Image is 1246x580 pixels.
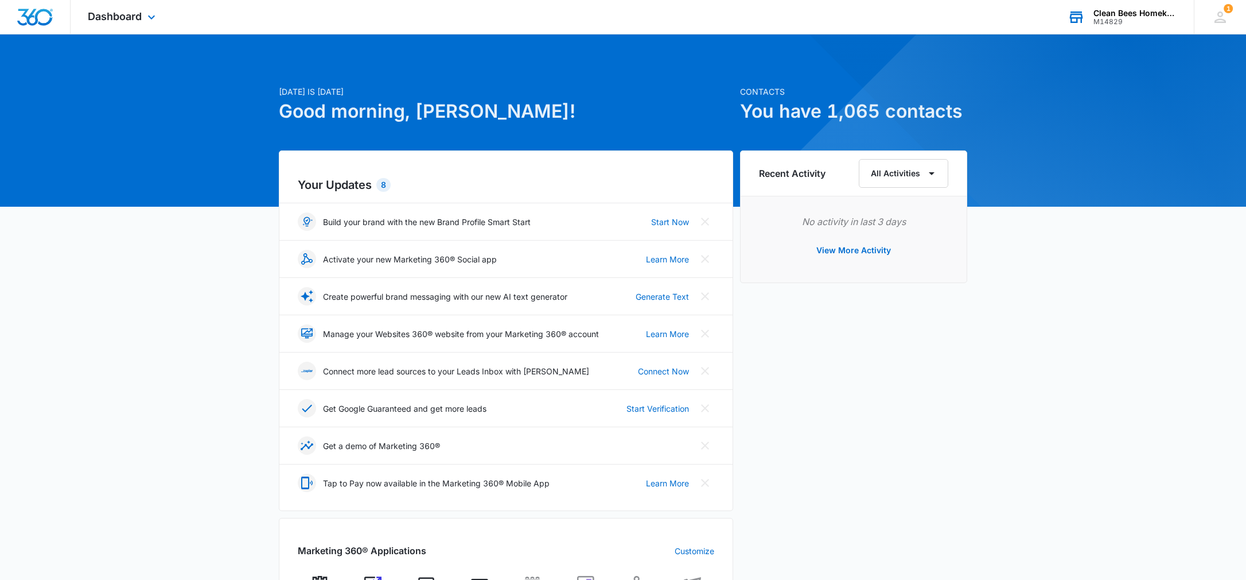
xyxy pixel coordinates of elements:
[88,10,142,22] span: Dashboard
[646,328,689,340] a: Learn More
[323,253,497,265] p: Activate your new Marketing 360® Social app
[638,365,689,377] a: Connect Now
[696,436,714,455] button: Close
[323,477,550,489] p: Tap to Pay now available in the Marketing 360® Mobile App
[696,212,714,231] button: Close
[696,399,714,417] button: Close
[646,253,689,265] a: Learn More
[740,98,967,125] h1: You have 1,065 contacts
[298,176,714,194] h2: Your Updates
[740,86,967,98] p: Contacts
[696,474,714,492] button: Close
[298,544,426,558] h2: Marketing 360® Applications
[626,403,689,415] a: Start Verification
[646,477,689,489] a: Learn More
[859,159,948,188] button: All Activities
[323,403,486,415] p: Get Google Guaranteed and get more leads
[675,545,714,557] a: Customize
[323,365,589,377] p: Connect more lead sources to your Leads Inbox with [PERSON_NAME]
[1224,4,1233,13] div: notifications count
[759,167,826,180] h6: Recent Activity
[323,216,531,228] p: Build your brand with the new Brand Profile Smart Start
[1093,18,1177,26] div: account id
[759,215,948,229] p: No activity in last 3 days
[323,440,440,452] p: Get a demo of Marketing 360®
[651,216,689,228] a: Start Now
[323,291,567,303] p: Create powerful brand messaging with our new AI text generator
[279,98,733,125] h1: Good morning, [PERSON_NAME]!
[1224,4,1233,13] span: 1
[696,362,714,380] button: Close
[696,250,714,268] button: Close
[696,287,714,306] button: Close
[376,178,391,192] div: 8
[279,86,733,98] p: [DATE] is [DATE]
[1093,9,1177,18] div: account name
[636,291,689,303] a: Generate Text
[696,324,714,343] button: Close
[805,237,902,264] button: View More Activity
[323,328,599,340] p: Manage your Websites 360® website from your Marketing 360® account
